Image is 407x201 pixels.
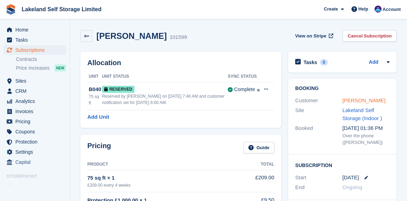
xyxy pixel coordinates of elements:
[342,107,382,121] a: Lakeland Self Storage (Indoor )
[87,159,240,170] th: Product
[16,56,66,63] a: Contracts
[295,86,390,91] h2: Booking
[16,64,66,72] a: Price increases NEW
[3,25,66,35] a: menu
[383,6,401,13] span: Account
[102,86,135,93] span: Reserved
[3,137,66,147] a: menu
[342,174,359,182] time: 2025-08-28 00:00:00 UTC
[15,137,57,147] span: Protection
[342,184,362,190] span: Ongoing
[244,142,274,153] a: Guide
[15,35,57,45] span: Tasks
[15,45,57,55] span: Subscriptions
[16,65,50,71] span: Price increases
[15,76,57,86] span: Sites
[15,117,57,126] span: Pricing
[320,59,328,65] div: 0
[96,31,167,41] h2: [PERSON_NAME]
[54,64,66,71] div: NEW
[87,59,274,67] h2: Allocation
[295,106,342,122] div: Site
[15,86,57,96] span: CRM
[3,147,66,157] a: menu
[295,174,342,182] div: Start
[15,106,57,116] span: Invoices
[6,173,70,180] span: Storefront
[15,182,57,192] span: Booking Portal
[3,106,66,116] a: menu
[3,96,66,106] a: menu
[87,142,111,153] h2: Pricing
[234,86,255,93] div: Complete
[240,159,274,170] th: Total
[89,93,102,106] div: 75 sq ft
[358,6,368,13] span: Help
[3,76,66,86] a: menu
[102,71,228,82] th: Unit Status
[15,157,57,167] span: Capital
[295,33,326,40] span: View on Stripe
[87,71,102,82] th: Unit
[295,161,390,168] h2: Subscription
[257,89,260,91] img: icon-info-grey-7440780725fd019a000dd9b08b2336e03edf1995a4989e88bcd33f0948082b44.svg
[3,35,66,45] a: menu
[295,124,342,146] div: Booked
[3,117,66,126] a: menu
[369,58,378,67] a: Add
[15,96,57,106] span: Analytics
[295,97,342,105] div: Customer
[87,113,109,121] a: Add Unit
[102,93,228,106] div: Reserved by [PERSON_NAME] on [DATE] 7:46 AM and customer notification set for [DATE] 6:00 AM.
[228,71,260,82] th: Sync Status
[89,85,102,93] div: B040
[15,127,57,137] span: Coupons
[15,147,57,157] span: Settings
[295,183,342,192] div: End
[304,59,317,65] h2: Tasks
[342,124,390,132] div: [DATE] 01:36 PM
[3,127,66,137] a: menu
[342,97,385,103] a: [PERSON_NAME]
[3,182,66,192] a: menu
[58,182,66,191] a: Preview store
[343,30,397,42] a: Cancel Subscription
[6,4,16,15] img: stora-icon-8386f47178a22dfd0bd8f6a31ec36ba5ce8667c1dd55bd0f319d3a0aa187defe.svg
[15,25,57,35] span: Home
[324,6,338,13] span: Create
[19,4,104,15] a: Lakeland Self Storage Limited
[3,45,66,55] a: menu
[87,182,240,188] div: £209.00 every 4 weeks
[3,157,66,167] a: menu
[375,6,381,13] img: David Dickson
[292,30,335,42] a: View on Stripe
[87,174,240,182] div: 75 sq ft × 1
[240,170,274,192] td: £209.00
[169,33,187,41] div: 101599
[342,132,390,146] div: Over the phone ([PERSON_NAME])
[3,86,66,96] a: menu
